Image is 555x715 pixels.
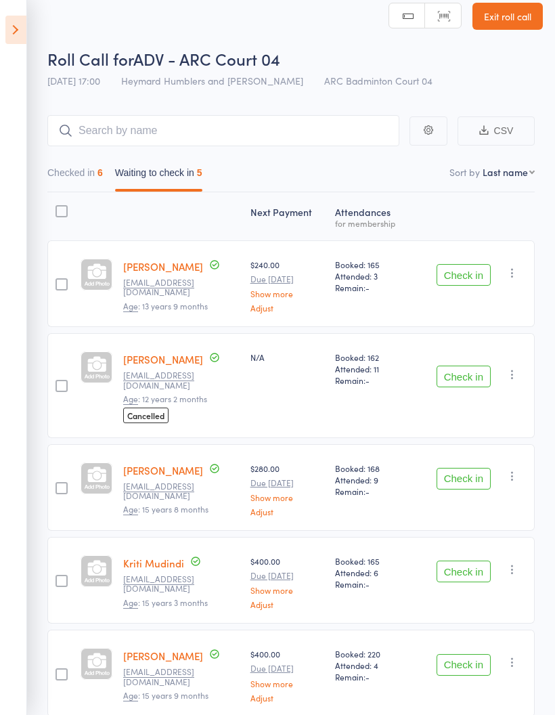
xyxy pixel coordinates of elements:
a: Adjust [250,693,324,702]
a: Adjust [250,600,324,609]
span: - [365,578,370,590]
a: Show more [250,586,324,594]
button: Checked in6 [47,160,103,192]
a: [PERSON_NAME] [123,649,203,663]
small: vrrajesh@gmail.com [123,667,211,687]
div: Last name [483,165,528,179]
small: mailhema005@gmail.com [123,370,211,390]
a: [PERSON_NAME] [123,352,203,366]
span: : 15 years 9 months [123,689,208,701]
span: Remain: [335,282,407,293]
span: ADV - ARC Court 04 [133,47,280,70]
a: Kriti Mudindi [123,556,184,570]
small: vidya.v.04@gmail.com [123,481,211,501]
button: Check in [437,468,491,490]
div: Next Payment [245,198,330,234]
span: Heymard Humblers and [PERSON_NAME] [121,74,303,87]
button: Check in [437,366,491,387]
button: Check in [437,561,491,582]
div: $400.00 [250,648,324,701]
a: Show more [250,679,324,688]
span: ARC Badminton Court 04 [324,74,432,87]
span: - [365,671,370,682]
span: Attended: 11 [335,363,407,374]
div: 6 [97,167,103,178]
span: Attended: 6 [335,567,407,578]
span: : 12 years 2 months [123,393,207,405]
div: $400.00 [250,555,324,609]
span: Remain: [335,374,407,386]
span: : 13 years 9 months [123,300,208,312]
span: [DATE] 17:00 [47,74,100,87]
a: [PERSON_NAME] [123,463,203,477]
span: Booked: 168 [335,462,407,474]
span: Attended: 3 [335,270,407,282]
a: Exit roll call [472,3,543,30]
div: Atten­dances [330,198,413,234]
button: CSV [458,116,535,146]
a: Show more [250,289,324,298]
small: Due [DATE] [250,478,324,487]
div: $280.00 [250,462,324,516]
span: Booked: 165 [335,259,407,270]
div: N/A [250,351,324,363]
span: : 15 years 3 months [123,597,208,609]
span: Booked: 162 [335,351,407,363]
span: - [365,282,370,293]
small: Due [DATE] [250,571,324,580]
small: Due [DATE] [250,664,324,673]
span: : 15 years 8 months [123,503,208,515]
span: Roll Call for [47,47,133,70]
button: Waiting to check in5 [115,160,202,192]
a: [PERSON_NAME] [123,259,203,274]
span: Attended: 9 [335,474,407,485]
span: Remain: [335,485,407,497]
button: Check in [437,654,491,676]
a: Adjust [250,507,324,516]
span: Booked: 220 [335,648,407,659]
span: - [365,374,370,386]
span: Cancelled [123,408,169,423]
div: 5 [197,167,202,178]
a: Adjust [250,303,324,312]
div: for membership [335,219,407,227]
span: Remain: [335,671,407,682]
span: Attended: 4 [335,659,407,671]
small: prabhasekar@gmail.com [123,278,211,297]
span: - [365,485,370,497]
div: $240.00 [250,259,324,312]
label: Sort by [449,165,480,179]
button: Check in [437,264,491,286]
span: Booked: 165 [335,555,407,567]
small: sirimudindi@gmail.com [123,574,211,594]
span: Remain: [335,578,407,590]
small: Due [DATE] [250,274,324,284]
a: Show more [250,493,324,502]
input: Search by name [47,115,399,146]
